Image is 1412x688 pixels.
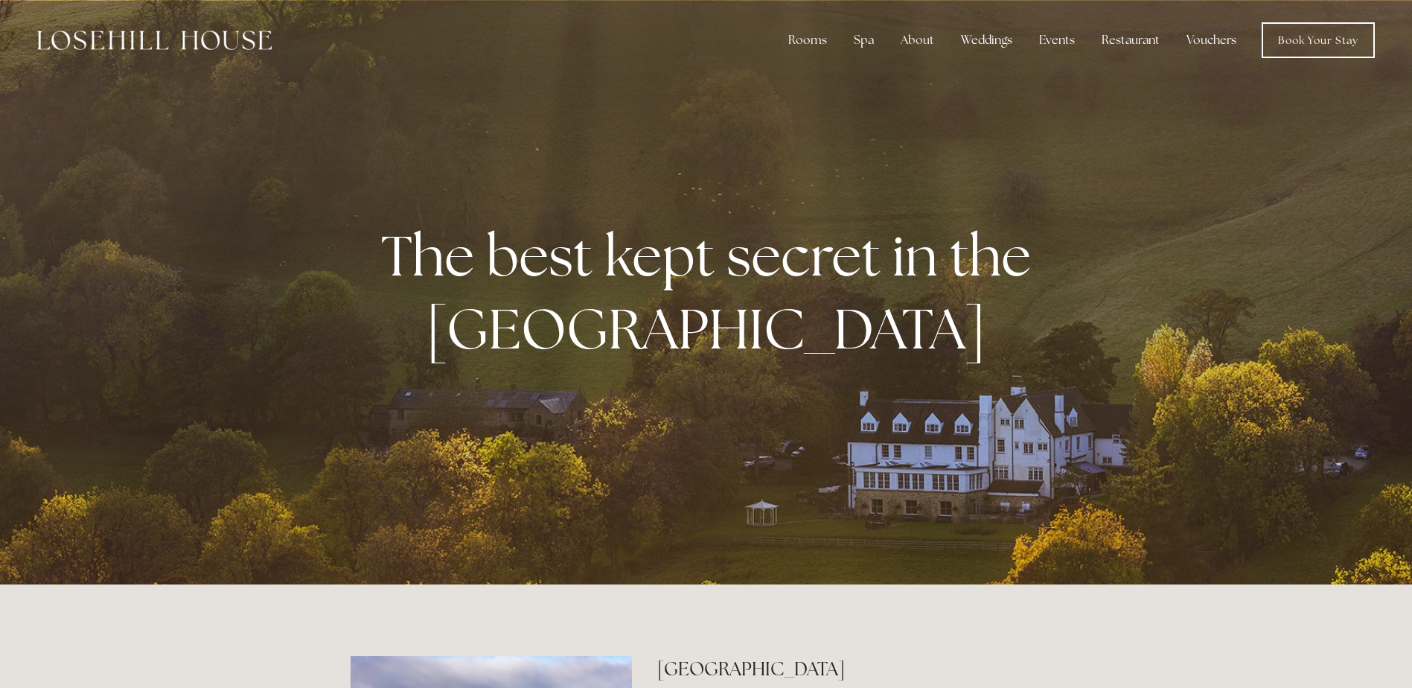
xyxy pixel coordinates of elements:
[1027,25,1087,55] div: Events
[949,25,1024,55] div: Weddings
[37,31,272,50] img: Losehill House
[1175,25,1248,55] a: Vouchers
[657,656,1061,682] h2: [GEOGRAPHIC_DATA]
[889,25,946,55] div: About
[1090,25,1172,55] div: Restaurant
[776,25,839,55] div: Rooms
[381,219,1043,365] strong: The best kept secret in the [GEOGRAPHIC_DATA]
[842,25,886,55] div: Spa
[1262,22,1375,58] a: Book Your Stay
